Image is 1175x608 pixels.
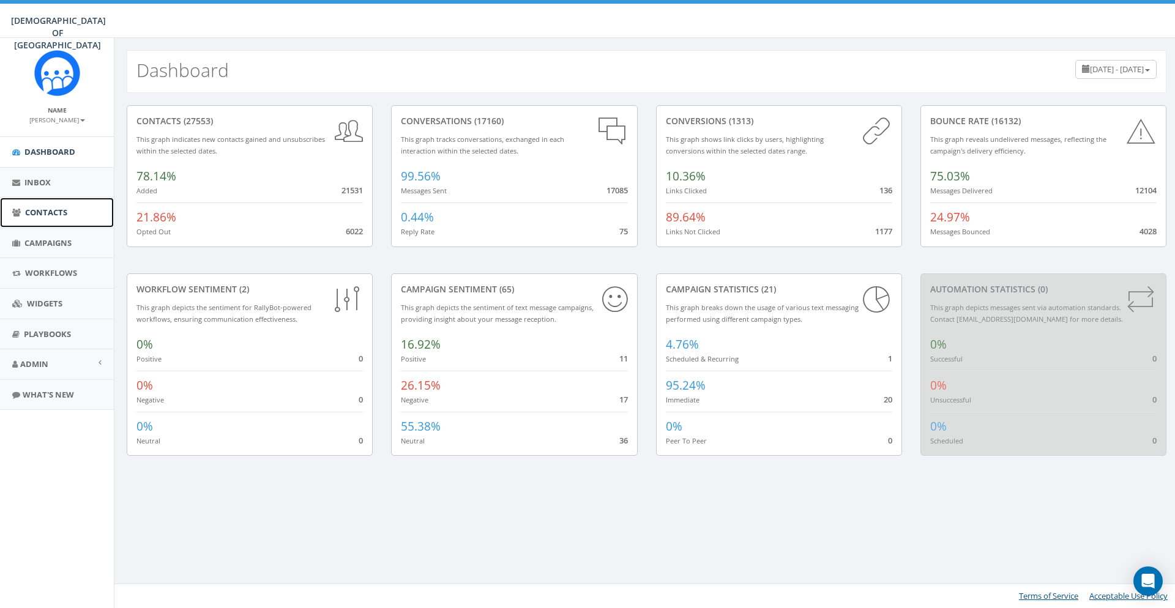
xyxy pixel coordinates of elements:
span: 4.76% [666,336,699,352]
span: Campaigns [24,237,72,248]
span: 0 [359,394,363,405]
span: 4028 [1140,226,1157,237]
small: Name [48,106,67,114]
small: Messages Sent [401,186,447,195]
span: 95.24% [666,377,706,393]
span: 136 [879,185,892,196]
span: What's New [23,389,74,400]
small: Negative [401,395,428,404]
span: 0.44% [401,209,434,225]
span: Widgets [27,298,62,309]
span: 0 [1152,435,1157,446]
span: 78.14% [136,168,176,184]
div: Open Intercom Messenger [1133,566,1163,596]
span: (27553) [181,115,213,127]
small: This graph depicts the sentiment for RallyBot-powered workflows, ensuring communication effective... [136,303,311,324]
span: 1 [888,353,892,364]
div: conversions [666,115,892,127]
span: [DEMOGRAPHIC_DATA] OF [GEOGRAPHIC_DATA] [11,15,106,51]
span: Playbooks [24,328,71,339]
small: Reply Rate [401,227,435,236]
small: This graph reveals undelivered messages, reflecting the campaign's delivery efficiency. [930,135,1106,155]
div: Campaign Statistics [666,283,892,295]
span: Inbox [24,177,51,188]
span: 89.64% [666,209,706,225]
span: (17160) [472,115,504,127]
small: Added [136,186,157,195]
span: 21.86% [136,209,176,225]
small: Neutral [401,436,425,445]
small: This graph breaks down the usage of various text messaging performed using different campaign types. [666,303,859,324]
small: Neutral [136,436,160,445]
img: Rally_Corp_Icon.png [34,50,80,96]
small: [PERSON_NAME] [29,116,85,124]
span: (0) [1035,283,1048,295]
div: contacts [136,115,363,127]
span: Contacts [25,207,67,218]
span: 0 [1152,394,1157,405]
small: Positive [401,354,426,363]
div: Bounce Rate [930,115,1157,127]
span: Admin [20,358,48,369]
div: conversations [401,115,627,127]
span: 75 [619,226,628,237]
span: 1177 [875,226,892,237]
small: Links Clicked [666,186,707,195]
span: 0 [359,435,363,446]
h2: Dashboard [136,60,229,80]
span: 6022 [346,226,363,237]
span: (65) [497,283,514,295]
span: 0% [136,336,153,352]
span: [DATE] - [DATE] [1090,64,1144,75]
span: 10.36% [666,168,706,184]
span: 16.92% [401,336,441,352]
small: This graph indicates new contacts gained and unsubscribes within the selected dates. [136,135,325,155]
a: Acceptable Use Policy [1089,590,1168,601]
span: 17 [619,394,628,405]
span: 24.97% [930,209,970,225]
span: 12104 [1135,185,1157,196]
span: 55.38% [401,418,441,434]
small: Positive [136,354,162,363]
small: Scheduled & Recurring [666,354,739,363]
span: 75.03% [930,168,970,184]
span: 17085 [606,185,628,196]
div: Automation Statistics [930,283,1157,295]
small: Messages Delivered [930,186,993,195]
div: Campaign Sentiment [401,283,627,295]
small: Successful [930,354,963,363]
span: 26.15% [401,377,441,393]
span: 21531 [341,185,363,196]
span: Workflows [25,267,77,278]
span: 20 [884,394,892,405]
span: (2) [237,283,249,295]
div: Workflow Sentiment [136,283,363,295]
a: Terms of Service [1019,590,1078,601]
span: 0% [136,377,153,393]
span: 11 [619,353,628,364]
span: 0% [930,418,947,434]
span: 0 [359,353,363,364]
span: 0 [1152,353,1157,364]
span: 0% [930,336,947,352]
span: (21) [759,283,776,295]
a: [PERSON_NAME] [29,114,85,125]
span: 0% [666,418,682,434]
small: Opted Out [136,227,171,236]
span: (16132) [989,115,1021,127]
span: 0 [888,435,892,446]
small: Links Not Clicked [666,227,720,236]
span: 0% [930,377,947,393]
small: Unsuccessful [930,395,971,404]
small: Scheduled [930,436,963,445]
span: 99.56% [401,168,441,184]
span: Dashboard [24,146,75,157]
small: This graph depicts messages sent via automation standards. Contact [EMAIL_ADDRESS][DOMAIN_NAME] f... [930,303,1123,324]
small: Messages Bounced [930,227,990,236]
span: 0% [136,418,153,434]
span: 36 [619,435,628,446]
span: (1313) [726,115,753,127]
small: This graph shows link clicks by users, highlighting conversions within the selected dates range. [666,135,824,155]
small: This graph tracks conversations, exchanged in each interaction within the selected dates. [401,135,564,155]
small: Peer To Peer [666,436,707,445]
